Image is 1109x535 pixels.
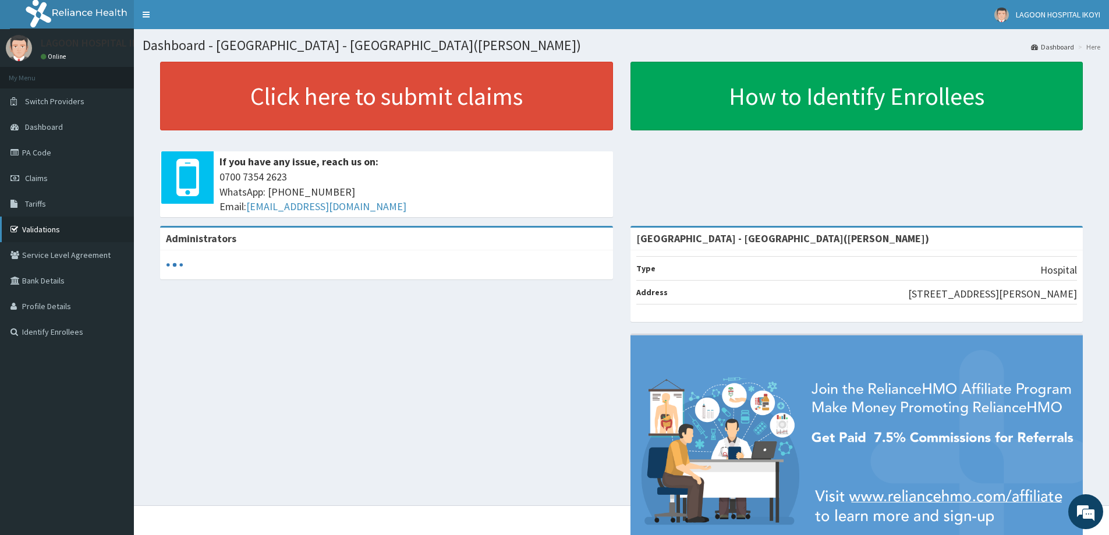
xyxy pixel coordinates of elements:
[166,232,236,245] b: Administrators
[630,62,1083,130] a: How to Identify Enrollees
[219,155,378,168] b: If you have any issue, reach us on:
[1040,263,1077,278] p: Hospital
[219,169,607,214] span: 0700 7354 2623 WhatsApp: [PHONE_NUMBER] Email:
[41,38,153,48] p: LAGOON HOSPITAL IKOYI
[908,286,1077,302] p: [STREET_ADDRESS][PERSON_NAME]
[246,200,406,213] a: [EMAIL_ADDRESS][DOMAIN_NAME]
[636,287,668,297] b: Address
[1031,42,1074,52] a: Dashboard
[1016,9,1100,20] span: LAGOON HOSPITAL IKOYI
[25,96,84,107] span: Switch Providers
[994,8,1009,22] img: User Image
[25,199,46,209] span: Tariffs
[6,35,32,61] img: User Image
[1075,42,1100,52] li: Here
[143,38,1100,53] h1: Dashboard - [GEOGRAPHIC_DATA] - [GEOGRAPHIC_DATA]([PERSON_NAME])
[160,62,613,130] a: Click here to submit claims
[41,52,69,61] a: Online
[636,263,656,274] b: Type
[25,173,48,183] span: Claims
[636,232,929,245] strong: [GEOGRAPHIC_DATA] - [GEOGRAPHIC_DATA]([PERSON_NAME])
[166,256,183,274] svg: audio-loading
[25,122,63,132] span: Dashboard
